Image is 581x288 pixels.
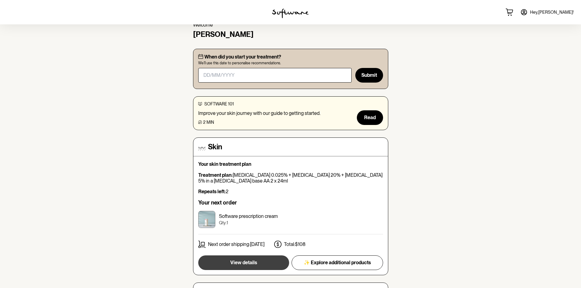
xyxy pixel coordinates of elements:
p: Improve your skin journey with our guide to getting started. [198,110,321,116]
button: View details [198,255,289,270]
p: Qty: 1 [219,220,278,226]
input: DD/MM/YYYY [198,68,352,83]
p: 2 [198,189,383,194]
button: Read [357,110,383,125]
p: Your skin treatment plan [198,161,383,167]
strong: Treatment plan: [198,172,233,178]
span: Submit [361,72,377,78]
p: [MEDICAL_DATA] 0.025% + [MEDICAL_DATA] 20% + [MEDICAL_DATA] 5% in a [MEDICAL_DATA] base AA 2 x 24ml [198,172,383,184]
strong: Repeats left: [198,189,226,194]
h6: Your next order [198,199,383,206]
p: Software prescription cream [219,213,278,219]
span: View details [230,260,257,265]
span: ✨ Explore additional products [304,260,371,265]
p: Welcome [193,22,388,28]
p: When did you start your treatment? [204,54,281,60]
img: cktujnfao00003e5xv1847p5a.jpg [198,211,215,228]
p: Next order shipping: [DATE] [208,241,264,247]
span: We'll use this date to personalise recommendations. [198,61,383,65]
a: Hey,[PERSON_NAME]! [517,5,577,20]
span: 2 min [203,120,214,125]
h4: Skin [208,143,222,151]
span: Read [364,115,376,120]
h4: [PERSON_NAME] [193,30,388,39]
span: software 101 [204,101,234,106]
p: Total: $108 [284,241,306,247]
button: Submit [355,68,383,83]
span: Hey, [PERSON_NAME] ! [530,10,574,15]
img: software logo [272,9,309,18]
button: ✨ Explore additional products [292,255,383,270]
